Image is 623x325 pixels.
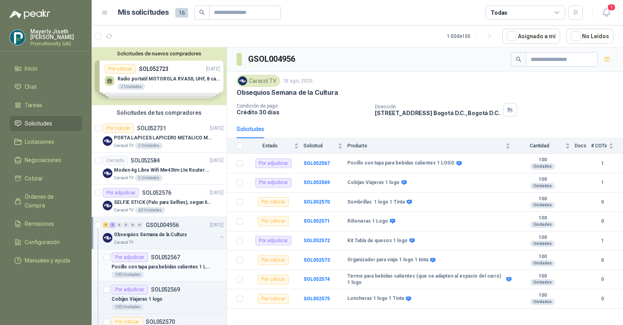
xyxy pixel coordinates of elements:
[255,159,292,168] div: Por adjudicar
[25,119,52,128] span: Solicitudes
[530,241,555,247] div: Unidades
[103,233,112,243] img: Company Logo
[304,180,330,185] a: SOL052569
[114,239,133,246] p: Caracol TV
[110,222,116,228] div: 3
[237,88,338,97] p: Obsequios Semana de la Cultura
[502,29,560,44] button: Asignado a mi
[103,136,112,146] img: Company Logo
[347,238,407,244] b: Kit Tabla de quesos 1 logo
[10,189,82,213] a: Órdenes de Compra
[591,160,613,167] b: 1
[131,158,160,163] p: SOL052584
[92,282,227,314] a: Por adjudicarSOL052569Cobijas Viajeras 1 logo100 Unidades
[591,276,613,283] b: 0
[591,256,613,264] b: 0
[30,41,82,46] p: PromoNovelty SAS
[515,138,575,154] th: Cantidad
[114,207,133,213] p: Caracol TV
[112,253,148,262] div: Por adjudicar
[591,295,613,303] b: 0
[25,238,60,247] span: Configuración
[347,138,515,154] th: Producto
[304,257,330,263] a: SOL052573
[258,255,289,265] div: Por cotizar
[530,183,555,189] div: Unidades
[237,125,264,133] div: Solicitudes
[347,257,428,263] b: Organizador para viaje 1 logo 1 tinta
[304,161,330,166] b: SOL052567
[25,156,61,164] span: Negociaciones
[210,157,223,164] p: [DATE]
[103,123,134,133] div: Por cotizar
[10,98,82,113] a: Tareas
[515,235,570,241] b: 100
[25,82,37,91] span: Chat
[92,105,227,120] div: Solicitudes de tus compradores
[575,138,591,154] th: Docs
[258,294,289,303] div: Por cotizar
[146,222,179,228] p: GSOL004956
[516,57,521,62] span: search
[304,238,330,243] a: SOL052572
[114,143,133,149] p: Caracol TV
[258,217,289,226] div: Por cotizar
[248,138,304,154] th: Estado
[591,198,613,206] b: 0
[137,222,143,228] div: 0
[304,276,330,282] a: SOL052574
[10,134,82,149] a: Licitaciones
[151,287,180,292] p: SOL052569
[530,299,555,305] div: Unidades
[591,143,607,149] span: # COTs
[347,199,405,206] b: Sombrillas 1 logo 1 Tinta
[248,143,292,149] span: Estado
[114,134,213,142] p: PORTA LAPICES LAPICERO METALICO MALLA. IGUALES A LOS DEL LIK ADJUNTO
[607,4,616,11] span: 1
[375,104,500,110] p: Dirección
[92,120,227,153] a: Por cotizarSOL052731[DATE] Company LogoPORTA LAPICES LAPICERO METALICO MALLA. IGUALES A LOS DEL L...
[10,10,50,19] img: Logo peakr
[25,137,54,146] span: Licitaciones
[304,296,330,302] b: SOL052575
[304,199,330,205] a: SOL052570
[112,285,148,294] div: Por adjudicar
[491,8,507,17] div: Todas
[25,101,42,110] span: Tareas
[515,254,570,260] b: 100
[515,157,570,163] b: 100
[447,30,496,43] div: 1 - 50 de 100
[103,168,112,178] img: Company Logo
[30,29,82,40] p: Mayerly Jiseth [PERSON_NAME]
[375,110,500,116] p: [STREET_ADDRESS] Bogotá D.C. , Bogotá D.C.
[258,275,289,284] div: Por cotizar
[304,218,330,224] a: SOL052571
[237,109,368,116] p: Crédito 30 días
[103,220,225,246] a: 5 3 0 0 0 0 GSOL004956[DATE] Company LogoObsequios Semana de la CulturaCaracol TV
[175,8,188,18] span: 16
[92,47,227,105] div: Solicitudes de nuevos compradoresPor cotizarSOL052723[DATE] Radio portatil MOTOROLA RVA50, UHF, 8...
[25,192,74,210] span: Órdenes de Compra
[347,143,504,149] span: Producto
[515,215,570,221] b: 100
[112,263,211,271] p: Pocillo con tapa para bebidas calientes 1 LOGO
[116,222,122,228] div: 0
[530,260,555,266] div: Unidades
[10,153,82,168] a: Negociaciones
[92,185,227,217] a: Por adjudicarSOL052576[DATE] Company LogoSELFIE STICK (Palo para Selfies), segun link adjuntoCara...
[135,207,165,213] div: 60 Unidades
[151,255,180,260] p: SOL052567
[255,236,292,245] div: Por adjudicar
[238,76,247,85] img: Company Logo
[10,171,82,186] a: Cotizar
[114,199,213,206] p: SELFIE STICK (Palo para Selfies), segun link adjunto
[103,156,127,165] div: Cerrado
[112,272,144,278] div: 100 Unidades
[566,29,613,44] button: No Leídos
[304,143,336,149] span: Solicitud
[103,201,112,210] img: Company Logo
